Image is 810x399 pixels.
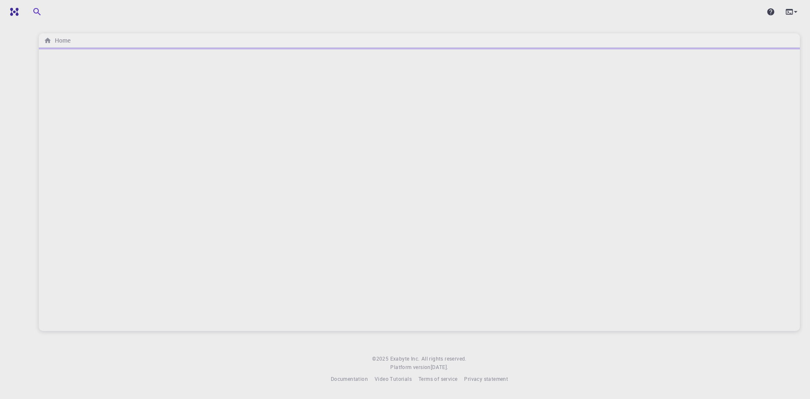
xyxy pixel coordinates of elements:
[42,36,72,45] nav: breadcrumb
[421,355,467,363] span: All rights reserved.
[418,375,457,383] a: Terms of service
[331,375,368,383] a: Documentation
[418,375,457,382] span: Terms of service
[390,355,420,363] a: Exabyte Inc.
[375,375,412,383] a: Video Tutorials
[431,363,448,372] a: [DATE].
[51,36,70,45] h6: Home
[7,8,19,16] img: logo
[431,364,448,370] span: [DATE] .
[375,375,412,382] span: Video Tutorials
[372,355,390,363] span: © 2025
[331,375,368,382] span: Documentation
[390,363,430,372] span: Platform version
[390,355,420,362] span: Exabyte Inc.
[464,375,508,382] span: Privacy statement
[464,375,508,383] a: Privacy statement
